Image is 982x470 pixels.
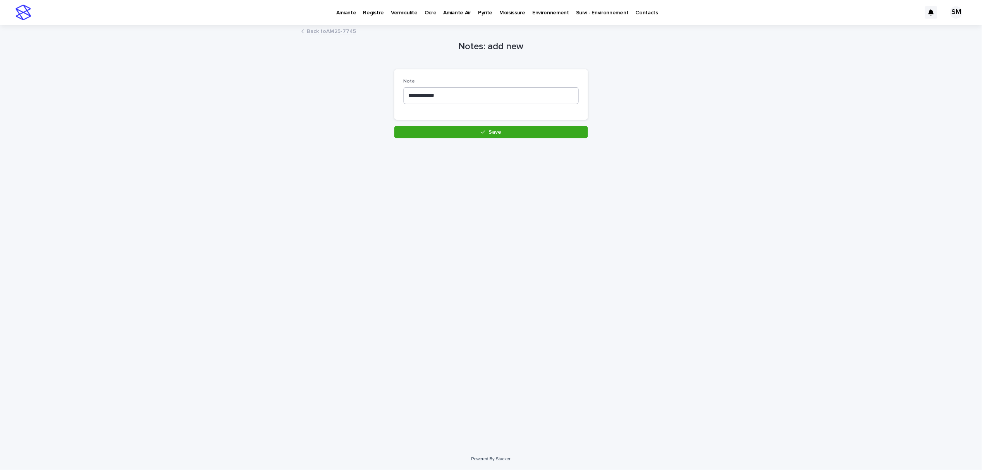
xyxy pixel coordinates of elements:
[15,5,31,20] img: stacker-logo-s-only.png
[307,26,356,35] a: Back toAM25-7745
[471,456,511,461] a: Powered By Stacker
[394,126,588,138] button: Save
[950,6,963,19] div: SM
[488,129,501,135] span: Save
[394,41,588,52] h1: Notes: add new
[404,79,415,84] span: Note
